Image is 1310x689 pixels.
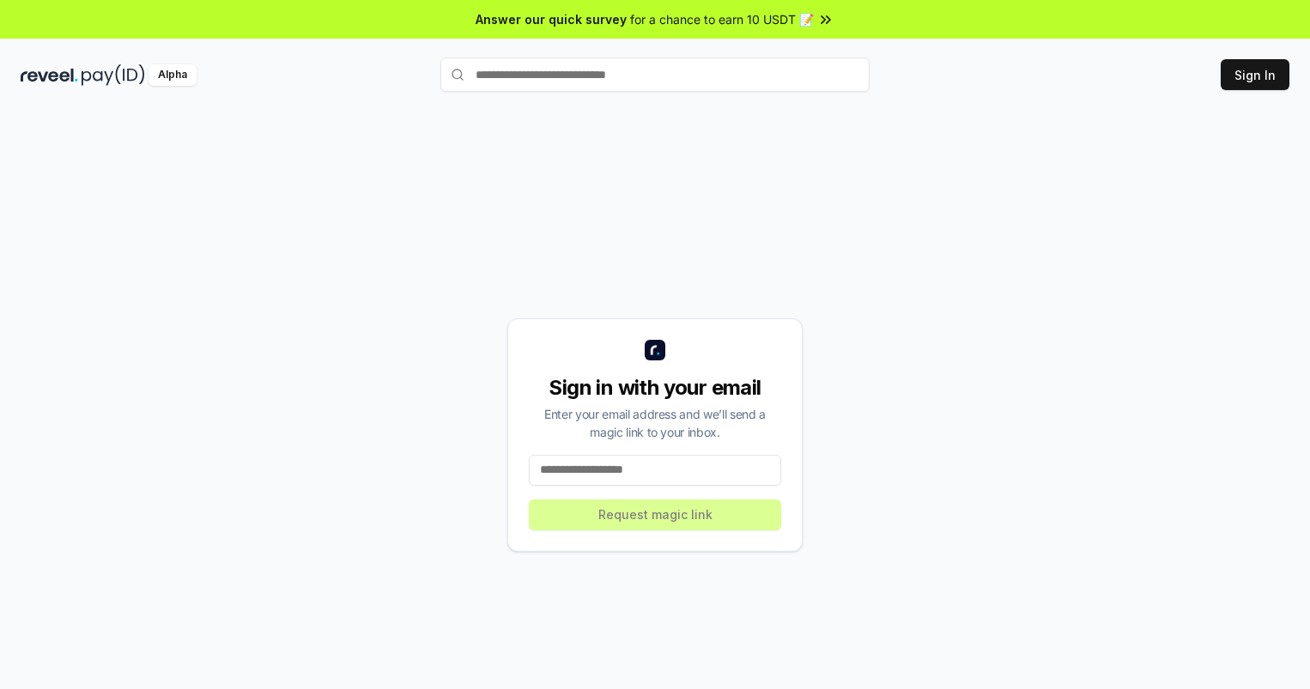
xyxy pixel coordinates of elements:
img: reveel_dark [21,64,78,86]
span: Answer our quick survey [476,10,627,28]
button: Sign In [1221,59,1289,90]
div: Sign in with your email [529,374,781,402]
span: for a chance to earn 10 USDT 📝 [630,10,814,28]
img: pay_id [82,64,145,86]
img: logo_small [645,340,665,360]
div: Alpha [149,64,197,86]
div: Enter your email address and we’ll send a magic link to your inbox. [529,405,781,441]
